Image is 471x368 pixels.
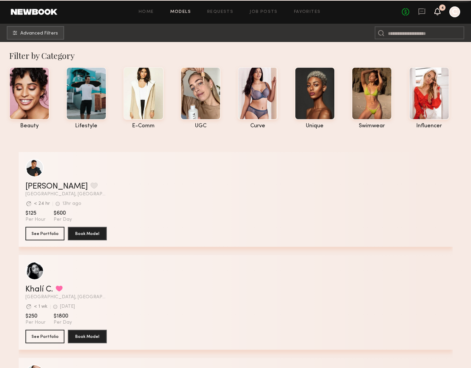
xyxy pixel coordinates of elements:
[62,201,81,206] div: 13hr ago
[7,26,64,40] button: Advanced Filters
[25,295,107,300] span: [GEOGRAPHIC_DATA], [GEOGRAPHIC_DATA]
[9,50,469,61] div: Filter by Category
[25,227,64,240] button: See Portfolio
[20,31,58,36] span: Advanced Filters
[352,123,392,129] div: swimwear
[54,217,72,223] span: Per Day
[170,10,191,14] a: Models
[25,313,45,320] span: $250
[25,182,88,191] a: [PERSON_NAME]
[25,217,45,223] span: Per Hour
[34,201,50,206] div: < 24 hr
[139,10,154,14] a: Home
[25,285,53,294] a: Khalí C.
[207,10,233,14] a: Requests
[68,330,107,343] button: Book Model
[250,10,278,14] a: Job Posts
[295,123,335,129] div: unique
[449,6,460,17] a: C
[25,192,107,197] span: [GEOGRAPHIC_DATA], [GEOGRAPHIC_DATA]
[54,320,72,326] span: Per Day
[34,304,47,309] div: < 1 wk
[68,227,107,240] button: Book Model
[9,123,50,129] div: beauty
[25,210,45,217] span: $125
[54,210,72,217] span: $600
[25,330,64,343] button: See Portfolio
[441,6,444,10] div: 4
[294,10,321,14] a: Favorites
[25,320,45,326] span: Per Hour
[123,123,164,129] div: e-comm
[54,313,72,320] span: $1800
[66,123,106,129] div: lifestyle
[409,123,449,129] div: influencer
[180,123,221,129] div: UGC
[238,123,278,129] div: curve
[60,304,75,309] div: [DATE]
